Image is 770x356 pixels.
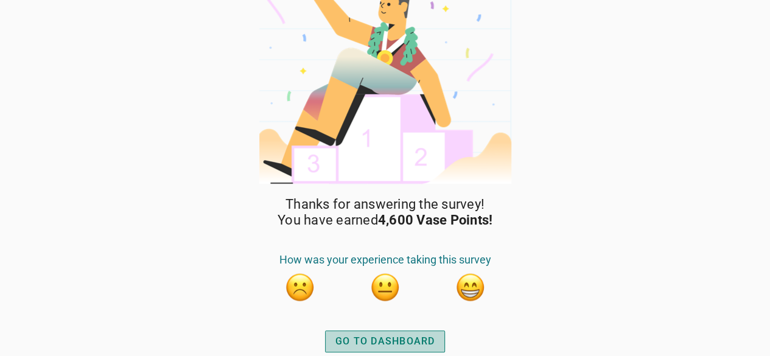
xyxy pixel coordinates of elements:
[285,197,485,212] span: Thanks for answering the survey!
[278,212,492,228] span: You have earned
[257,253,513,273] div: How was your experience taking this survey
[335,334,435,349] div: GO TO DASHBOARD
[378,212,493,228] strong: 4,600 Vase Points!
[325,330,446,352] button: GO TO DASHBOARD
